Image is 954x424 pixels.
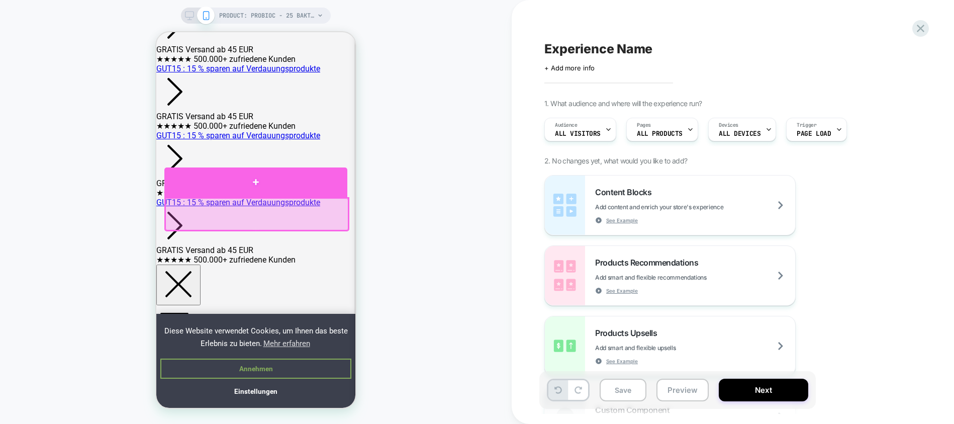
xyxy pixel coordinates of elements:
span: ALL PRODUCTS [637,130,683,137]
span: See Example [606,358,638,365]
span: See Example [606,217,638,224]
span: ALL DEVICES [719,130,760,137]
span: Experience Name [544,41,652,56]
span: Products Upsells [595,328,662,338]
span: Products Recommendations [595,258,703,268]
span: + Add more info [544,64,595,72]
span: Diese Website verwendet Cookies, um Ihnen das beste Erlebnis zu bieten. [4,293,195,319]
button: Annehmen [4,326,195,347]
button: Einstellungen [4,349,195,369]
span: Add smart and flexible recommendations [595,274,757,281]
span: See Example [606,287,638,294]
button: Preview [656,379,709,401]
span: PRODUCT: Probioc - 25 Bakterienstämme mit [MEDICAL_DATA] | 180 Kapseln [bakterienkulturen komplex... [219,8,315,24]
span: Devices [719,122,738,129]
button: Save [600,379,646,401]
a: Mehr erfahren [106,304,155,319]
span: All Visitors [555,130,601,137]
span: 1. What audience and where will the experience run? [544,99,702,108]
span: 2. No changes yet, what would you like to add? [544,156,687,165]
span: Page Load [797,130,831,137]
button: Next [719,379,808,401]
span: Content Blocks [595,187,656,197]
span: Add content and enrich your store's experience [595,203,774,211]
span: Pages [637,122,651,129]
span: Audience [555,122,578,129]
span: Add smart and flexible upsells [595,344,726,352]
span: Trigger [797,122,816,129]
